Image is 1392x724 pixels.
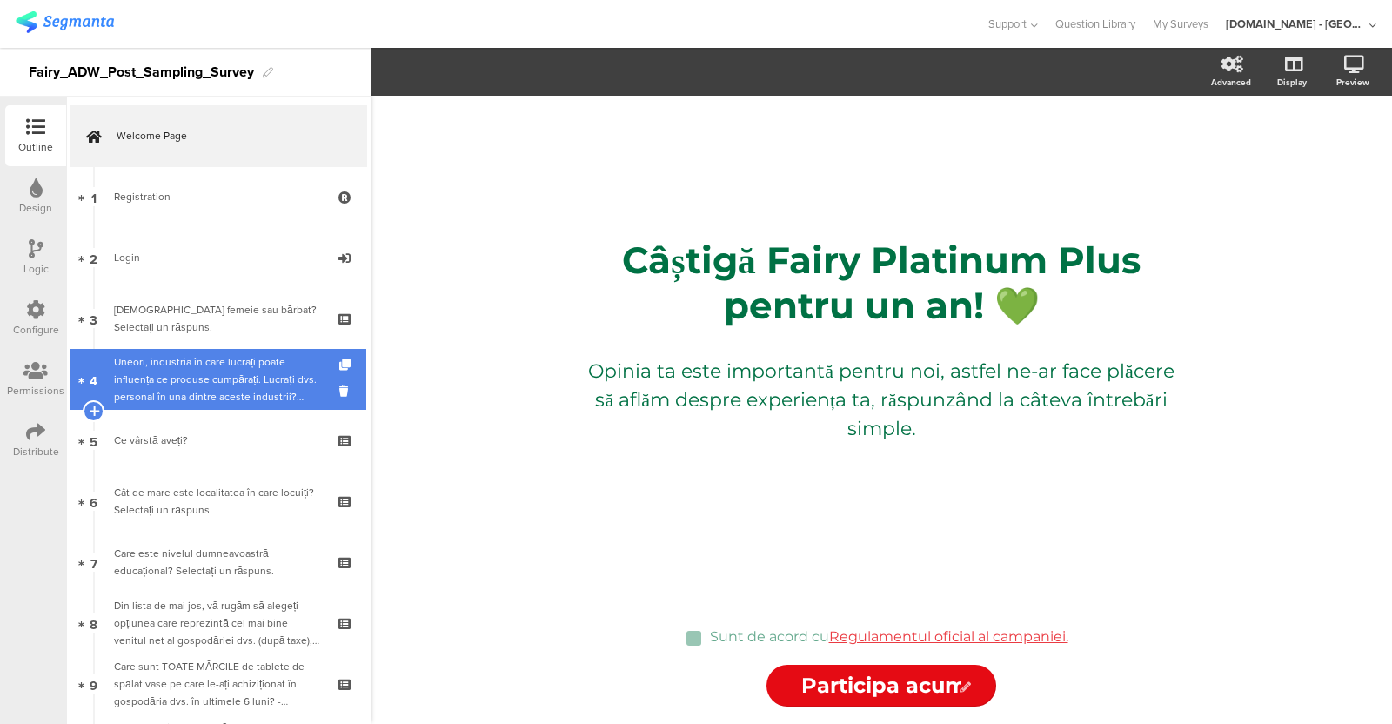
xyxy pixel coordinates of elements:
div: Registration [114,188,322,205]
a: 6 Cât de mare este localitatea în care locuiți? Selectați un răspuns. [70,471,366,532]
div: Design [19,200,52,216]
div: Display [1277,76,1307,89]
div: Din lista de mai jos, vă rugăm să alegeți opțiunea care reprezintă cel mai bine venitul net al go... [114,597,322,649]
a: Welcome Page [70,105,366,166]
a: 2 Login [70,227,366,288]
a: 9 Care sunt TOATE MĂRCILE de tablete de spălat vase pe care le-ați achiziționat în gospodăria dvs... [70,654,366,714]
i: Duplicate [339,359,354,371]
div: Sunteți femeie sau bărbat? Selectați un răspuns. [114,301,322,336]
div: Advanced [1211,76,1251,89]
div: Preview [1336,76,1369,89]
a: 8 Din lista de mai jos, vă rugăm să alegeți opțiunea care reprezintă cel mai bine venitul net al ... [70,593,366,654]
span: 2 [90,248,97,267]
a: 4 Uneori, industria în care lucrați poate influența ce produse cumpărați. Lucrați dvs. personal î... [70,349,366,410]
div: Login [114,249,322,266]
input: Start [766,665,996,707]
span: 9 [90,674,97,694]
span: 3 [90,309,97,328]
a: 3 [DEMOGRAPHIC_DATA] femeie sau bărbat? Selectați un răspuns. [70,288,366,349]
div: Ce vârstă aveți? [114,432,322,449]
a: 1 Registration [70,166,366,227]
span: 5 [90,431,97,450]
a: 5 Ce vârstă aveți? [70,410,366,471]
span: 1 [91,187,97,206]
a: 7 Care este nivelul dumneavoastră educațional? Selectați un răspuns. [70,532,366,593]
div: Configure [13,322,59,338]
div: Care este nivelul dumneavoastră educațional? Selectați un răspuns. [114,545,322,580]
span: 6 [90,492,97,511]
span: 4 [90,370,97,389]
span: Welcome Page [117,127,339,144]
div: [DOMAIN_NAME] - [GEOGRAPHIC_DATA] [1226,16,1365,32]
div: Permissions [7,383,64,399]
p: Câștigă Fairy Platinum Plus pentru un an! 💚 [559,238,1203,328]
div: Care sunt TOATE MĂRCILE de tablete de spălat vase pe care le-ați achiziționat în gospodăria dvs. ... [114,658,322,710]
div: Fairy_ADW_Post_Sampling_Survey [29,58,254,86]
p: Sunt de acord cu [710,628,1068,645]
div: Uneori, industria în care lucrați poate influența ce produse cumpărați. Lucrați dvs. personal în ... [114,353,322,406]
span: 8 [90,613,97,633]
img: segmanta logo [16,11,114,33]
span: Support [988,16,1027,32]
a: Regulamentul oficial al campaniei. [829,628,1068,645]
div: Outline [18,139,53,155]
span: 7 [90,553,97,572]
i: Delete [339,383,354,399]
div: Distribute [13,444,59,459]
div: Cât de mare este localitatea în care locuiți? Selectați un răspuns. [114,484,322,519]
div: Logic [23,261,49,277]
p: Opinia ta este importantă pentru noi, astfel ne-ar face plăcere să aflăm despre experiența ta, ră... [577,357,1186,443]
